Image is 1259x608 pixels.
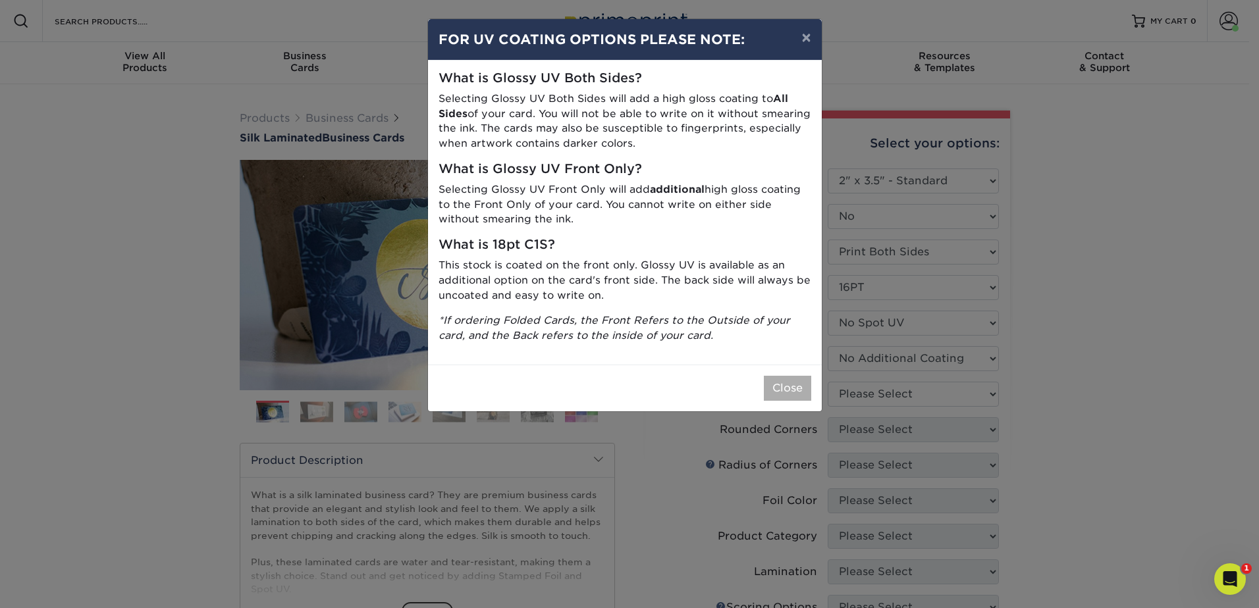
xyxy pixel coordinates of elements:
[439,71,811,86] h5: What is Glossy UV Both Sides?
[1241,563,1252,574] span: 1
[439,238,811,253] h5: What is 18pt C1S?
[439,30,811,49] h4: FOR UV COATING OPTIONS PLEASE NOTE:
[791,19,821,56] button: ×
[439,162,811,177] h5: What is Glossy UV Front Only?
[764,376,811,401] button: Close
[439,92,788,120] strong: All Sides
[1214,563,1246,595] iframe: Intercom live chat
[439,258,811,303] p: This stock is coated on the front only. Glossy UV is available as an additional option on the car...
[439,314,790,342] i: *If ordering Folded Cards, the Front Refers to the Outside of your card, and the Back refers to t...
[650,183,705,195] strong: additional
[439,91,811,151] p: Selecting Glossy UV Both Sides will add a high gloss coating to of your card. You will not be abl...
[439,182,811,227] p: Selecting Glossy UV Front Only will add high gloss coating to the Front Only of your card. You ca...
